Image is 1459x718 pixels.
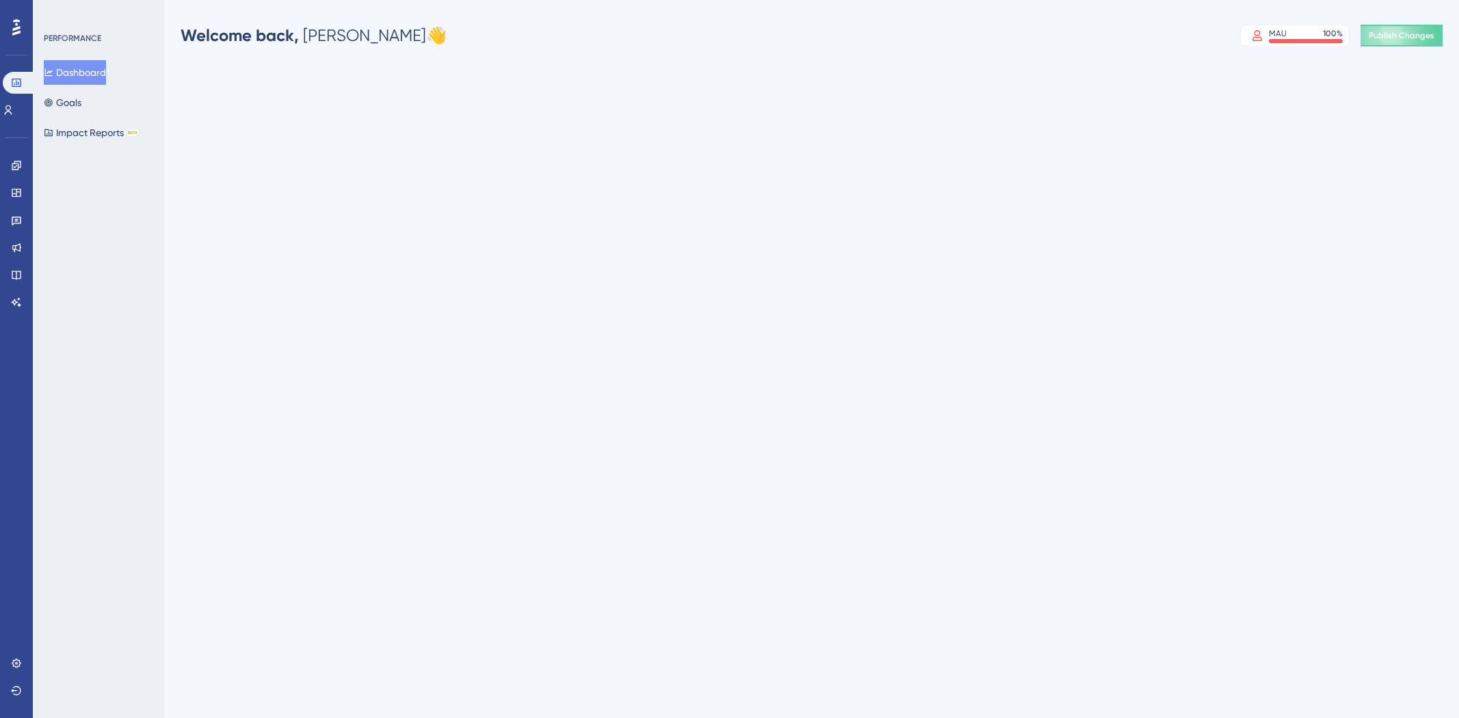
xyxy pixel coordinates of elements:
button: Impact ReportsBETA [44,120,139,145]
div: PERFORMANCE [44,33,101,44]
button: Goals [44,90,81,115]
button: Dashboard [44,60,106,85]
div: BETA [127,129,139,136]
span: Publish Changes [1369,30,1434,41]
span: Welcome back, [181,25,299,45]
div: MAU [1269,28,1287,39]
div: [PERSON_NAME] 👋 [181,25,447,46]
div: 100 % [1323,28,1343,39]
button: Publish Changes [1361,25,1443,46]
